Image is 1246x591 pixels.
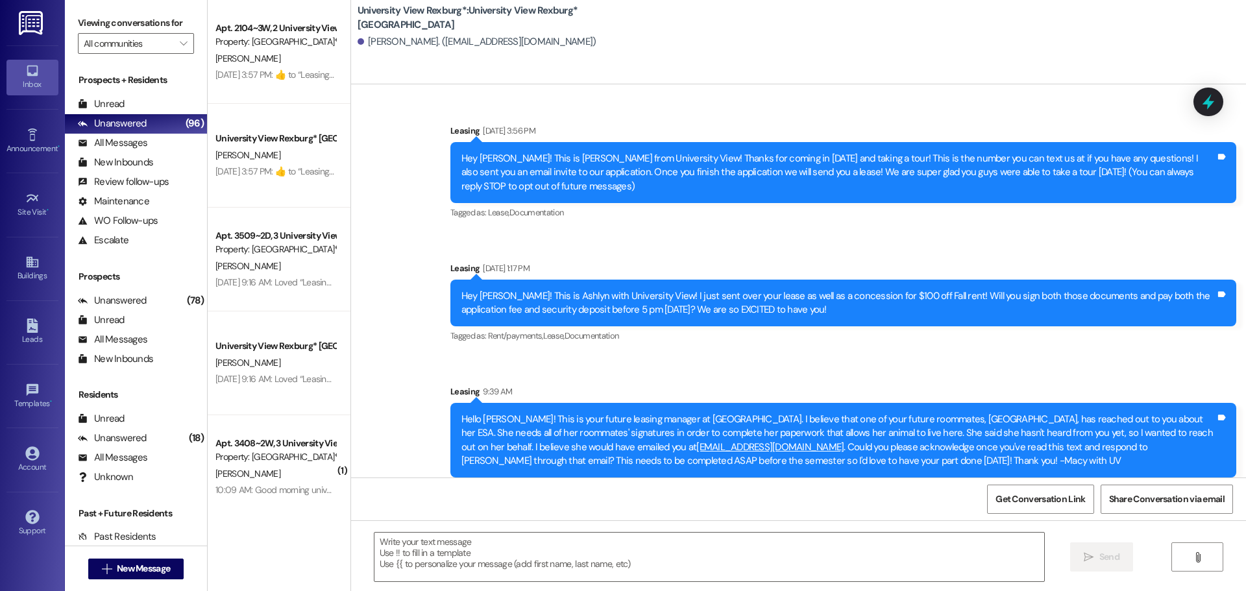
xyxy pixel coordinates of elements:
i:  [180,38,187,49]
input: All communities [84,33,173,54]
div: [DATE] 3:56 PM [480,124,535,138]
b: University View Rexburg*: University View Rexburg* [GEOGRAPHIC_DATA] [358,4,617,32]
div: Property: [GEOGRAPHIC_DATA]* [215,243,336,256]
div: [DATE] 1:17 PM [480,261,530,275]
span: Documentation [509,207,564,218]
div: (78) [184,291,207,311]
div: Unknown [78,470,133,484]
span: New Message [117,562,170,575]
span: [PERSON_NAME] [215,468,280,479]
div: [DATE] 9:16 AM: Loved “Leasing ([GEOGRAPHIC_DATA]*): Hey [PERSON_NAME]! T…” [215,276,528,288]
span: [PERSON_NAME] [215,357,280,368]
i:  [1084,552,1093,562]
i:  [102,564,112,574]
div: Tagged as: [450,203,1236,222]
span: [PERSON_NAME] [215,53,280,64]
a: Inbox [6,60,58,95]
div: Unread [78,97,125,111]
span: Send [1099,550,1119,564]
div: University View Rexburg* [GEOGRAPHIC_DATA] [215,132,336,145]
span: Get Conversation Link [996,492,1085,506]
a: Account [6,442,58,477]
button: Get Conversation Link [987,485,1093,514]
div: [DATE] 3:57 PM: ​👍​ to “ Leasing (University View Rexburg*): Thank you for signing those, [PERSON... [215,69,613,80]
a: Templates • [6,379,58,414]
div: Property: [GEOGRAPHIC_DATA]* [215,450,336,464]
span: Documentation [565,330,619,341]
span: Rent/payments , [488,330,543,341]
img: ResiDesk Logo [19,11,45,35]
div: WO Follow-ups [78,214,158,228]
div: Leasing [450,124,1236,142]
div: Prospects [65,270,207,283]
span: [PERSON_NAME] [215,149,280,161]
a: [EMAIL_ADDRESS][DOMAIN_NAME] [696,440,844,453]
i:  [1193,552,1203,562]
div: Unread [78,412,125,426]
div: Hey [PERSON_NAME]! This is Ashlyn with University View! I just sent over your lease as well as a ... [461,289,1215,317]
div: Past + Future Residents [65,507,207,520]
div: Hello [PERSON_NAME]! This is your future leasing manager at [GEOGRAPHIC_DATA]. I believe that one... [461,413,1215,468]
div: Hey [PERSON_NAME]! This is [PERSON_NAME] from University View! Thanks for coming in [DATE] and ta... [461,152,1215,193]
div: All Messages [78,451,147,464]
a: Buildings [6,251,58,286]
div: University View Rexburg* [GEOGRAPHIC_DATA] [215,339,336,353]
span: Share Conversation via email [1109,492,1225,506]
span: • [58,142,60,151]
div: Escalate [78,234,128,247]
span: Lease , [543,330,565,341]
div: 10:09 AM: Good morning university view, I was wondering if I could rent already? [215,484,517,496]
div: Maintenance [78,195,149,208]
a: Support [6,506,58,541]
div: (18) [186,428,207,448]
div: Residents [65,388,207,402]
div: Past Residents [78,530,156,544]
div: [PERSON_NAME]. ([EMAIL_ADDRESS][DOMAIN_NAME]) [358,35,596,49]
a: Site Visit • [6,187,58,223]
div: Leasing [450,261,1236,280]
div: Leasing [450,385,1236,403]
a: Leads [6,315,58,350]
div: All Messages [78,333,147,346]
span: • [50,397,52,406]
div: All Messages [78,136,147,150]
div: Unanswered [78,431,147,445]
span: • [47,206,49,215]
div: Apt. 2104~3W, 2 University View Rexburg [215,21,336,35]
div: [DATE] 9:16 AM: Loved “Leasing ([GEOGRAPHIC_DATA]*): Hey [PERSON_NAME]! T…” [215,373,528,385]
div: Apt. 3408~2W, 3 University View Rexburg [215,437,336,450]
div: Prospects + Residents [65,73,207,87]
div: New Inbounds [78,156,153,169]
button: Share Conversation via email [1101,485,1233,514]
div: Tagged as: [450,326,1236,345]
label: Viewing conversations for [78,13,194,33]
div: [DATE] 3:57 PM: ​👍​ to “ Leasing (University View Rexburg*): Thank you for signing those, [PERSON... [215,165,613,177]
div: Property: [GEOGRAPHIC_DATA]* [215,35,336,49]
div: Unanswered [78,294,147,308]
div: Review follow-ups [78,175,169,189]
span: [PERSON_NAME] [215,260,280,272]
div: 9:39 AM [480,385,512,398]
div: Unanswered [78,117,147,130]
button: New Message [88,559,184,579]
span: Lease , [488,207,509,218]
div: New Inbounds [78,352,153,366]
div: Unread [78,313,125,327]
div: Apt. 3509~2D, 3 University View Rexburg [215,229,336,243]
button: Send [1070,542,1133,572]
div: (96) [182,114,207,134]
